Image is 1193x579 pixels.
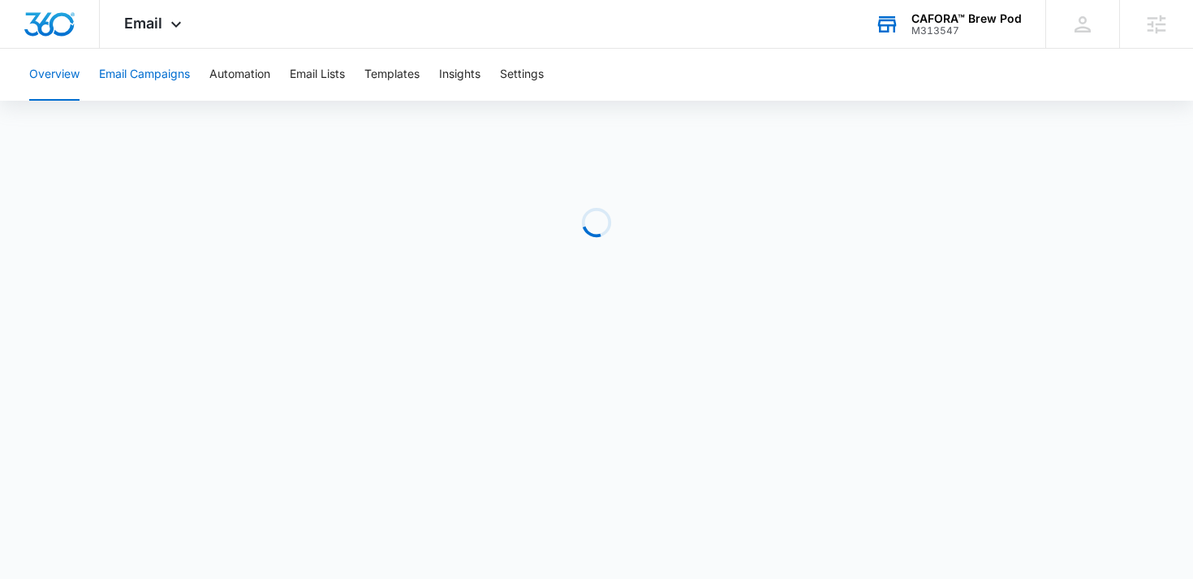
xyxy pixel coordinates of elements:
button: Insights [439,49,480,101]
span: Email [124,15,162,32]
button: Automation [209,49,270,101]
button: Email Lists [290,49,345,101]
button: Overview [29,49,80,101]
button: Templates [364,49,420,101]
div: account name [911,12,1022,25]
div: account id [911,25,1022,37]
button: Settings [500,49,544,101]
button: Email Campaigns [99,49,190,101]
